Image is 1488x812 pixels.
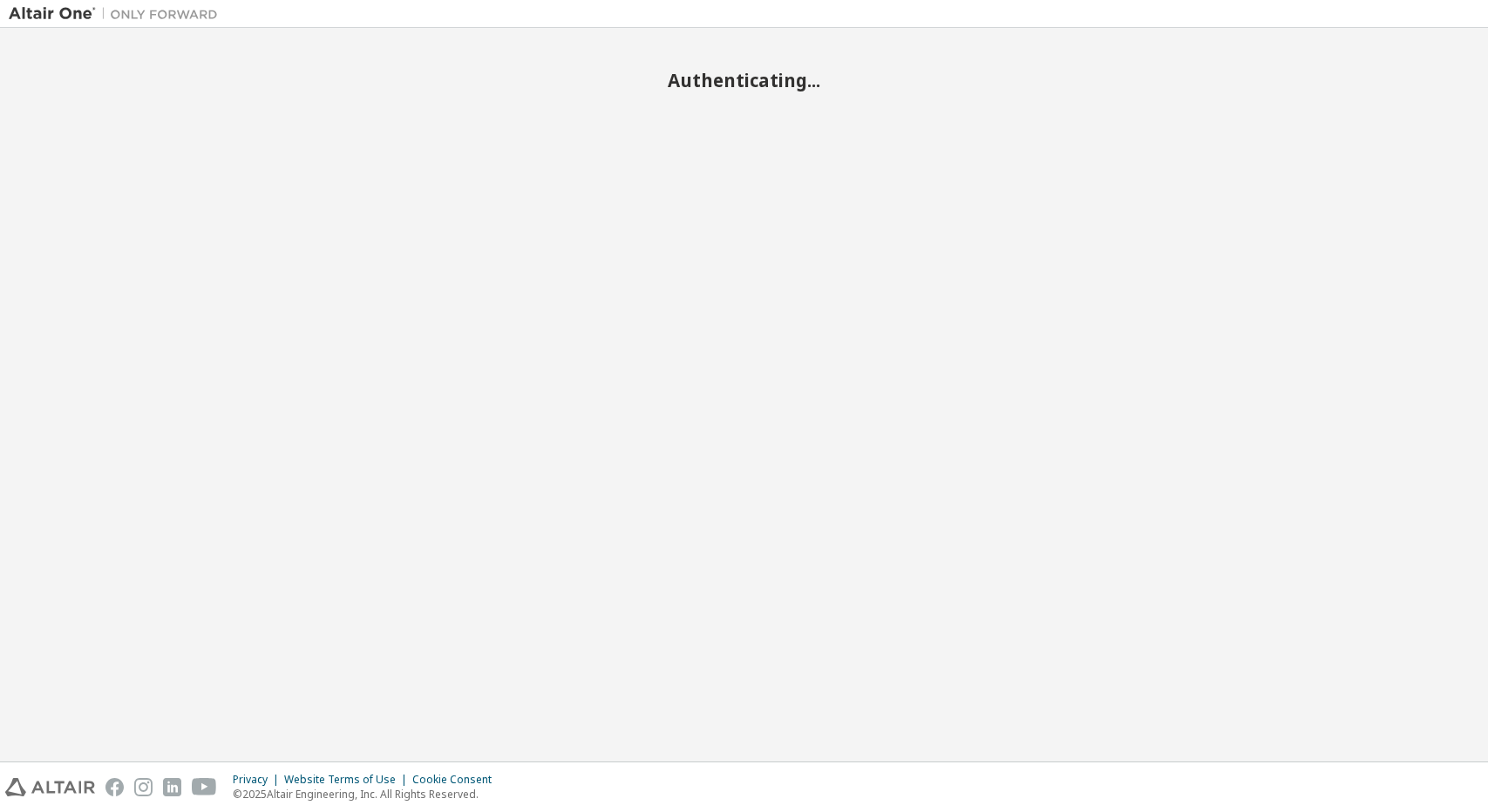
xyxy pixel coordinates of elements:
[134,778,153,796] img: instagram.svg
[5,778,95,796] img: altair_logo.svg
[233,773,284,787] div: Privacy
[192,778,217,796] img: youtube.svg
[412,773,502,787] div: Cookie Consent
[233,787,502,802] p: © 2025 Altair Engineering, Inc. All Rights Reserved.
[284,773,412,787] div: Website Terms of Use
[105,778,124,796] img: facebook.svg
[9,5,227,23] img: Altair One
[163,778,181,796] img: linkedin.svg
[9,69,1479,91] h2: Authenticating...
